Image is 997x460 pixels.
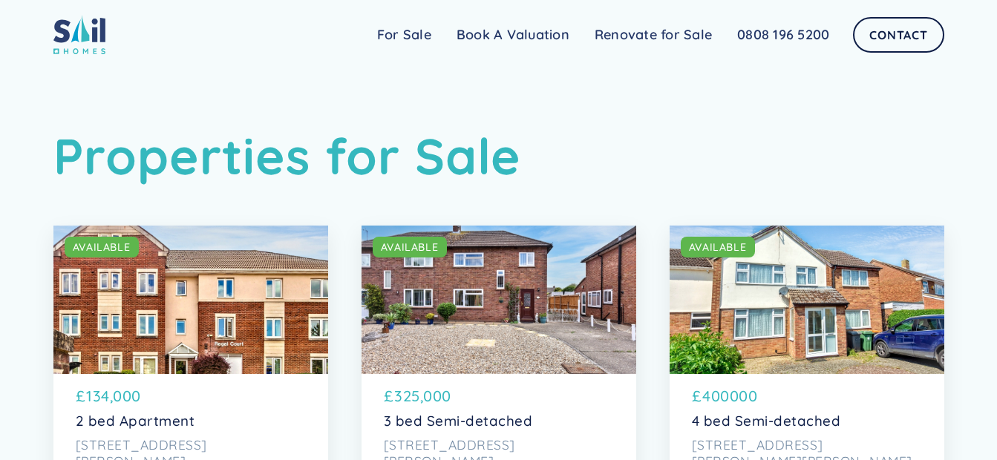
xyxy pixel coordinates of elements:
[381,240,439,254] div: AVAILABLE
[53,15,105,54] img: sail home logo colored
[384,413,614,430] p: 3 bed Semi-detached
[86,385,141,407] p: 134,000
[384,385,393,407] p: £
[582,20,725,50] a: Renovate for Sale
[53,126,944,186] h1: Properties for Sale
[725,20,842,50] a: 0808 196 5200
[394,385,451,407] p: 325,000
[73,240,131,254] div: AVAILABLE
[853,17,944,53] a: Contact
[76,413,306,430] p: 2 bed Apartment
[365,20,444,50] a: For Sale
[76,385,85,407] p: £
[692,385,702,407] p: £
[692,413,922,430] p: 4 bed Semi-detached
[702,385,757,407] p: 400000
[444,20,582,50] a: Book A Valuation
[689,240,747,254] div: AVAILABLE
